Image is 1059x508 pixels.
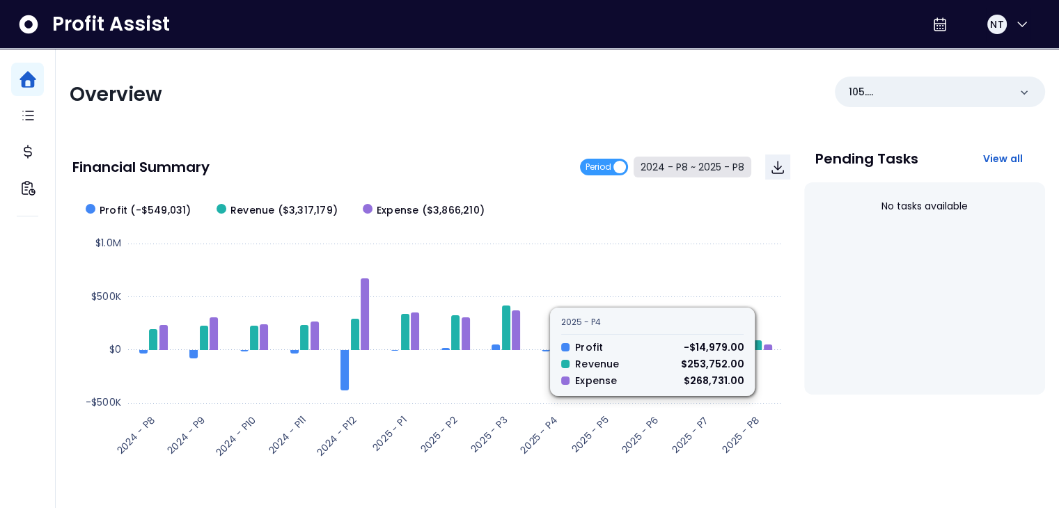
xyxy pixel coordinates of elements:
text: 2025 - P1 [369,413,410,454]
text: 2025 - P6 [618,413,661,456]
text: 2024 - P11 [265,413,309,457]
text: $0 [109,342,121,356]
span: Profit Assist [52,12,170,37]
p: Pending Tasks [815,152,918,166]
p: Financial Summary [72,160,210,174]
text: $1.0M [95,236,121,250]
text: $500K [91,289,121,303]
p: 105. UTC([GEOGRAPHIC_DATA]) [849,85,1009,100]
text: 2024 - P10 [212,413,258,459]
button: 2024 - P8 ~ 2025 - P8 [634,157,751,177]
text: 2025 - P4 [517,413,561,457]
span: Expense ($3,866,210) [377,203,485,218]
text: 2024 - P12 [313,413,359,459]
text: -$500K [86,395,121,409]
span: Period [586,159,611,175]
button: Download [765,154,790,180]
text: 2025 - P8 [719,413,762,456]
text: 2025 - P7 [668,413,712,456]
span: Revenue ($3,317,179) [230,203,338,218]
span: View all [982,152,1023,166]
div: No tasks available [815,188,1034,225]
span: Overview [70,81,162,108]
text: 2025 - P5 [568,413,611,455]
button: View all [971,146,1034,171]
span: NT [990,17,1003,31]
text: 2025 - P2 [417,413,460,455]
text: 2025 - P3 [468,413,510,455]
text: 2024 - P8 [113,413,158,457]
span: Profit (-$549,031) [100,203,191,218]
text: 2024 - P9 [164,413,209,457]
